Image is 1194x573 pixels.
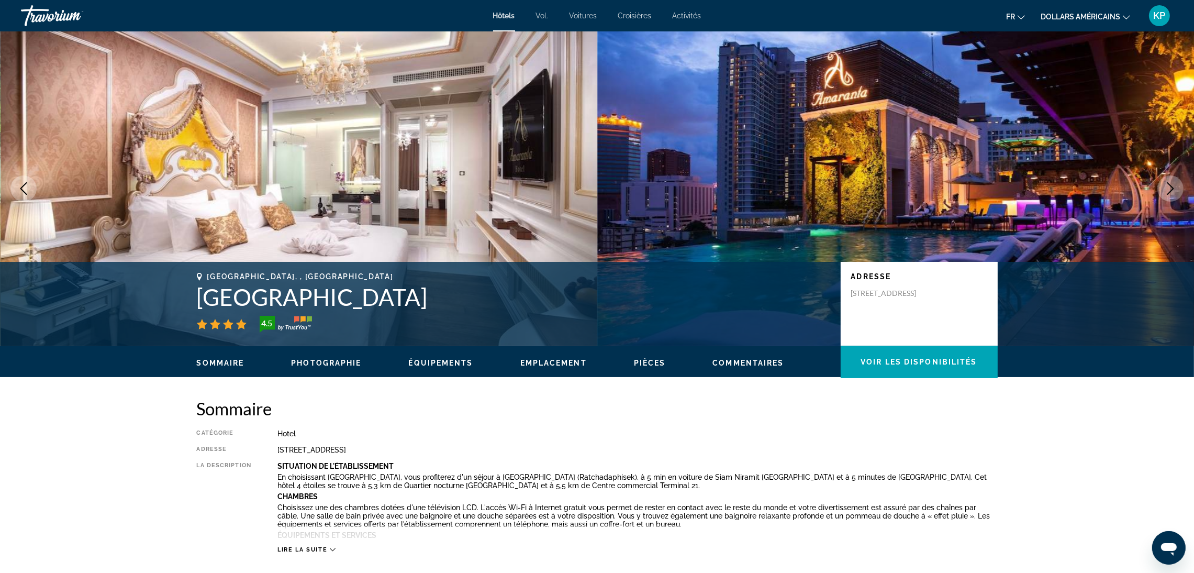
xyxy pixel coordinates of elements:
[861,358,977,366] span: Voir les disponibilités
[520,358,587,368] button: Emplacement
[277,429,998,438] div: Hotel
[536,12,549,20] a: Vol.
[1154,10,1166,21] font: KP
[291,358,361,368] button: Photographie
[277,546,336,554] button: Lire la suite
[207,272,394,281] span: [GEOGRAPHIC_DATA], , [GEOGRAPHIC_DATA]
[277,473,998,490] p: En choisissant [GEOGRAPHIC_DATA], vous profiterez d'un séjour à [GEOGRAPHIC_DATA] (Ratchadaphisek...
[197,398,998,419] h2: Sommaire
[1006,13,1015,21] font: fr
[277,503,998,528] p: Choisissez une des chambres dotées d'une télévision LCD. L'accès Wi-Fi à Internet gratuit vous pe...
[277,462,394,470] b: Situation De L'établissement
[841,346,998,378] button: Voir les disponibilités
[197,446,251,454] div: Adresse
[277,546,327,553] span: Lire la suite
[493,12,515,20] a: Hôtels
[1006,9,1025,24] button: Changer de langue
[260,316,312,333] img: trustyou-badge-hor.svg
[21,2,126,29] a: Travorium
[1041,9,1130,24] button: Changer de devise
[409,358,473,368] button: Équipements
[1146,5,1173,27] button: Menu utilisateur
[197,358,244,368] button: Sommaire
[256,317,277,329] div: 4.5
[851,272,987,281] p: Adresse
[634,358,666,368] button: Pièces
[1041,13,1120,21] font: dollars américains
[277,446,998,454] div: [STREET_ADDRESS]
[10,175,37,202] button: Previous image
[197,283,830,311] h1: [GEOGRAPHIC_DATA]
[673,12,701,20] a: Activités
[1152,531,1186,565] iframe: Bouton de lancement de la fenêtre de messagerie
[197,462,251,541] div: La description
[712,358,784,368] button: Commentaires
[570,12,597,20] a: Voitures
[618,12,652,20] a: Croisières
[277,492,318,501] b: Chambres
[1157,175,1184,202] button: Next image
[851,289,935,298] p: [STREET_ADDRESS]
[197,429,251,438] div: Catégorie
